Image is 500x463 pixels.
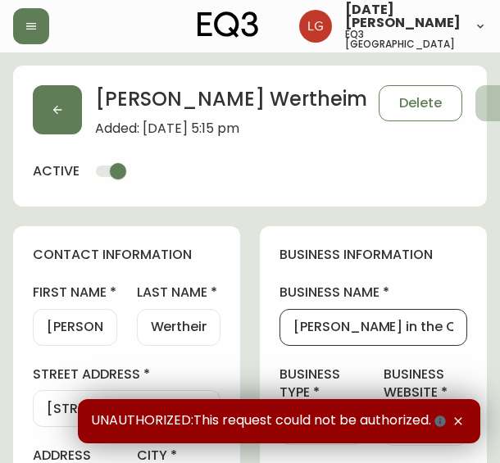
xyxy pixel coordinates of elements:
[299,10,332,43] img: 2638f148bab13be18035375ceda1d187
[345,3,461,30] span: [DATE][PERSON_NAME]
[399,94,442,112] span: Delete
[95,85,367,121] h2: [PERSON_NAME] Wertheim
[345,30,461,49] h5: eq3 [GEOGRAPHIC_DATA]
[137,284,221,302] label: last name
[280,284,467,302] label: business name
[33,284,117,302] label: first name
[280,365,364,402] label: business type
[384,365,468,402] label: business website
[33,365,220,384] label: street address
[95,121,367,136] span: Added: [DATE] 5:15 pm
[33,162,80,180] h4: active
[91,412,449,430] span: UNAUTHORIZED:This request could not be authorized.
[33,246,220,264] h4: contact information
[280,246,467,264] h4: business information
[379,85,462,121] button: Delete
[198,11,258,38] img: logo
